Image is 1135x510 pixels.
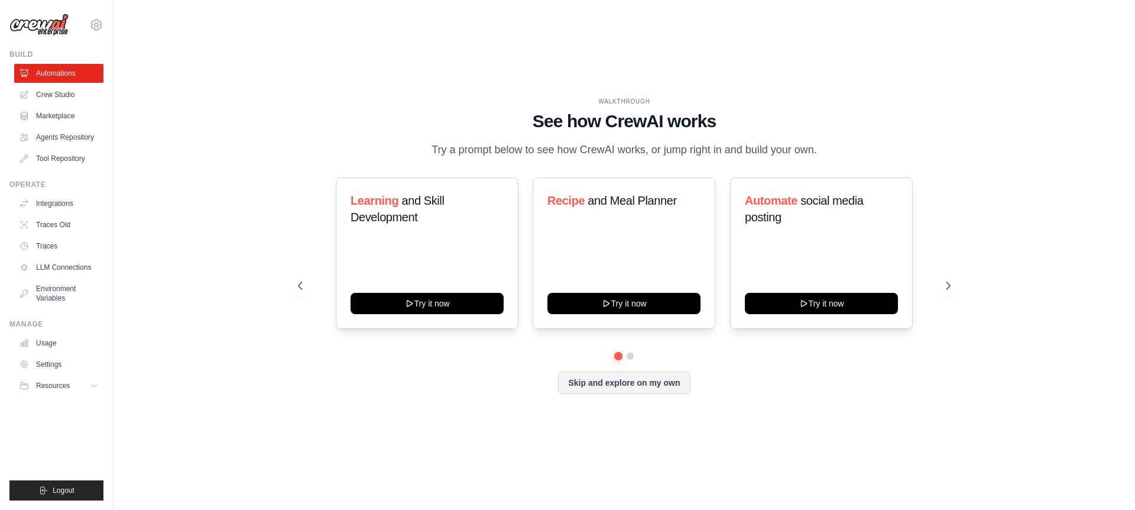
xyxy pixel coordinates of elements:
button: Try it now [547,293,701,314]
span: and Meal Planner [588,194,677,207]
p: Try a prompt below to see how CrewAI works, or jump right in and build your own. [426,141,823,159]
button: Try it now [351,293,504,314]
a: Traces [14,237,103,256]
a: Marketplace [14,106,103,125]
span: Resources [36,381,70,390]
a: Tool Repository [14,149,103,168]
div: WALKTHROUGH [298,97,951,106]
button: Logout [9,480,103,501]
a: LLM Connections [14,258,103,277]
span: Automate [745,194,797,207]
span: Logout [53,486,74,495]
iframe: Chat Widget [1076,453,1135,510]
div: Operate [9,180,103,189]
button: Try it now [745,293,898,314]
button: Resources [14,376,103,395]
span: Learning [351,194,398,207]
a: Crew Studio [14,85,103,104]
a: Environment Variables [14,279,103,308]
button: Skip and explore on my own [558,372,690,394]
div: Manage [9,319,103,329]
a: Agents Repository [14,128,103,147]
a: Settings [14,355,103,374]
h1: See how CrewAI works [298,111,951,132]
a: Automations [14,64,103,83]
a: Integrations [14,194,103,213]
span: Recipe [547,194,585,207]
a: Traces Old [14,215,103,234]
div: Build [9,50,103,59]
span: social media posting [745,194,864,224]
img: Logo [9,14,69,36]
a: Usage [14,334,103,353]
